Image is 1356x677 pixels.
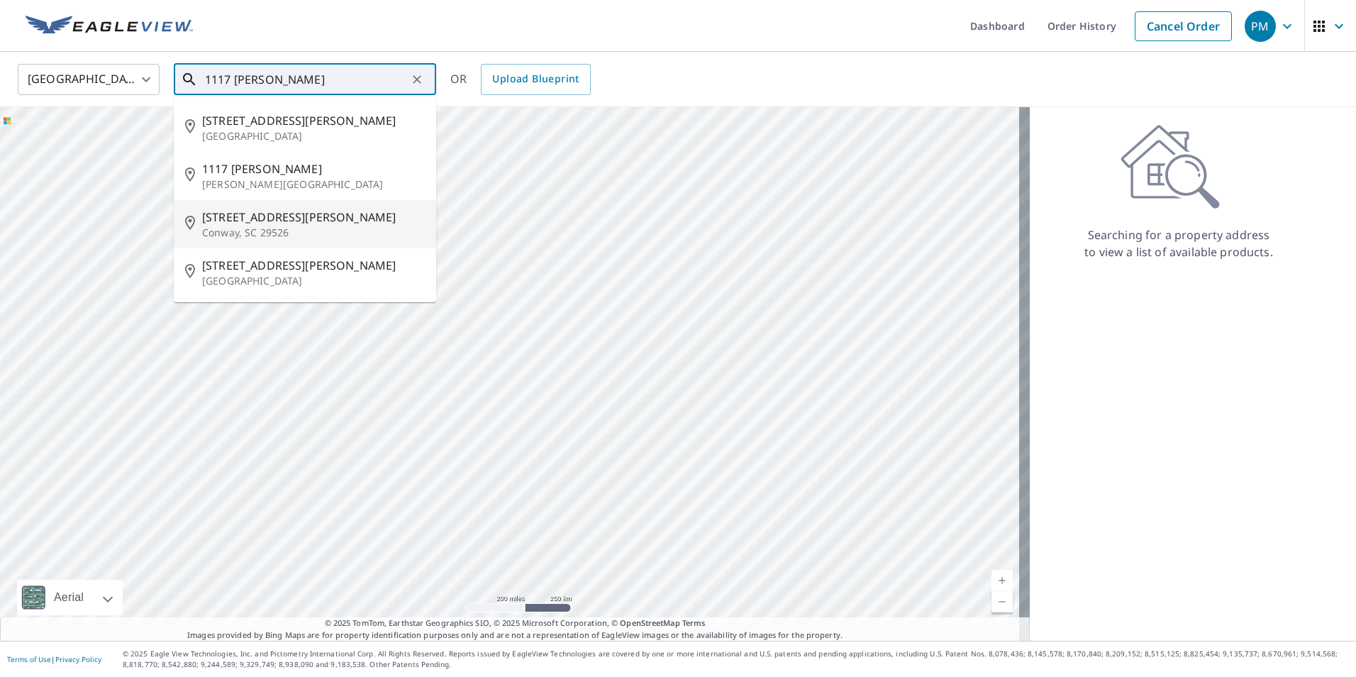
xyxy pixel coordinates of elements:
[620,617,679,628] a: OpenStreetMap
[481,64,590,95] a: Upload Blueprint
[26,16,193,37] img: EV Logo
[55,654,101,664] a: Privacy Policy
[7,654,51,664] a: Terms of Use
[991,591,1013,612] a: Current Level 5, Zoom Out
[682,617,706,628] a: Terms
[7,655,101,664] p: |
[1245,11,1276,42] div: PM
[1135,11,1232,41] a: Cancel Order
[991,570,1013,591] a: Current Level 5, Zoom In
[202,274,425,288] p: [GEOGRAPHIC_DATA]
[202,226,425,240] p: Conway, SC 29526
[202,112,425,129] span: [STREET_ADDRESS][PERSON_NAME]
[1084,226,1274,260] p: Searching for a property address to view a list of available products.
[17,580,123,615] div: Aerial
[202,257,425,274] span: [STREET_ADDRESS][PERSON_NAME]
[202,160,425,177] span: 1117 [PERSON_NAME]
[202,209,425,226] span: [STREET_ADDRESS][PERSON_NAME]
[202,177,425,192] p: [PERSON_NAME][GEOGRAPHIC_DATA]
[50,580,88,615] div: Aerial
[325,617,706,629] span: © 2025 TomTom, Earthstar Geographics SIO, © 2025 Microsoft Corporation, ©
[205,60,407,99] input: Search by address or latitude-longitude
[202,129,425,143] p: [GEOGRAPHIC_DATA]
[18,60,160,99] div: [GEOGRAPHIC_DATA]
[407,70,427,89] button: Clear
[450,64,591,95] div: OR
[123,649,1349,670] p: © 2025 Eagle View Technologies, Inc. and Pictometry International Corp. All Rights Reserved. Repo...
[492,70,579,88] span: Upload Blueprint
